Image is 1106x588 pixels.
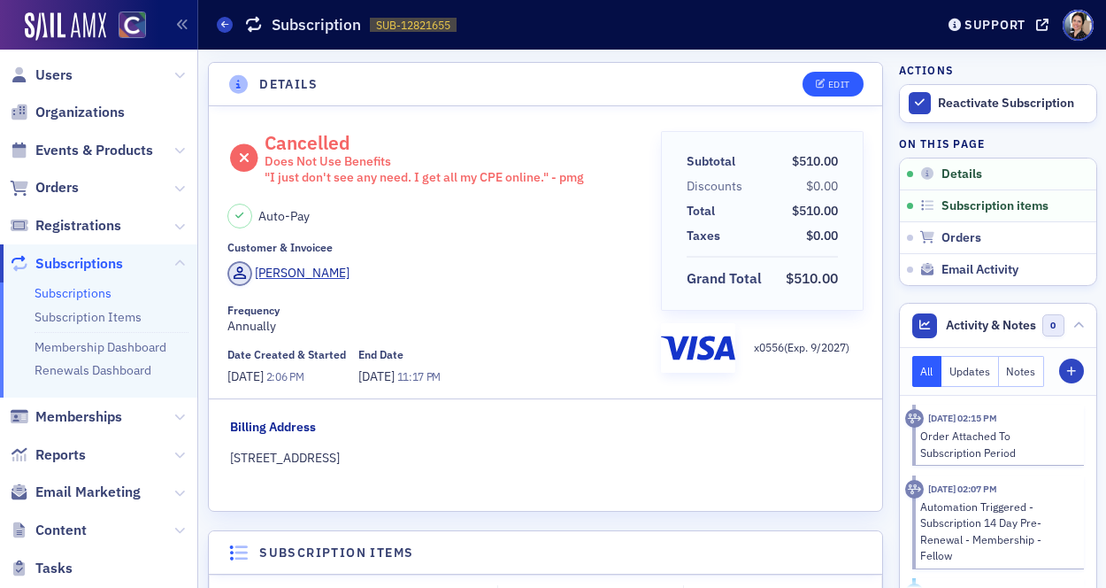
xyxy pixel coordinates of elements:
span: $0.00 [806,228,838,244]
img: SailAMX [119,12,146,39]
time: 8/21/2025 02:07 PM [928,483,997,495]
a: Users [10,66,73,85]
div: Support [964,17,1025,33]
span: Profile [1063,10,1094,41]
span: Orders [35,178,79,197]
div: Date Created & Started [227,348,346,361]
div: Activity [905,480,924,499]
div: End Date [358,348,403,361]
span: Details [941,166,982,182]
button: Reactivate Subscription [900,85,1096,122]
span: Subscriptions [35,254,123,274]
div: Activity [905,409,924,428]
span: [DATE] [227,368,266,384]
span: Registrations [35,216,121,236]
span: Subtotal [687,152,741,171]
span: 0 [1042,314,1064,337]
span: $510.00 [792,203,838,219]
a: Events & Products [10,141,153,160]
h4: Details [259,75,318,94]
div: Taxes [687,227,720,245]
span: Discounts [687,177,749,196]
a: Subscriptions [10,254,123,274]
a: Tasks [10,559,73,578]
a: Email Marketing [10,483,141,502]
div: Annually [227,304,649,336]
time: 9/5/2025 02:15 PM [928,412,997,424]
span: Total [687,202,721,220]
div: Customer & Invoicee [227,241,333,254]
span: Activity & Notes [946,316,1036,335]
span: Email Marketing [35,483,141,502]
span: $510.00 [792,153,838,169]
a: Content [10,521,87,540]
span: Reports [35,445,86,465]
span: Organizations [35,103,125,122]
a: Renewals Dashboard [35,362,151,378]
span: Tasks [35,559,73,578]
img: visa [661,329,735,367]
div: Total [687,202,715,220]
span: 2:06 PM [266,369,304,383]
a: Subscriptions [35,285,111,301]
div: Edit [828,80,850,89]
a: [PERSON_NAME] [227,261,350,286]
div: Grand Total [687,268,762,290]
a: Membership Dashboard [35,339,166,355]
span: Events & Products [35,141,153,160]
span: Email Activity [941,262,1018,278]
div: Frequency [227,304,280,317]
h4: On this page [899,135,1097,151]
div: Discounts [687,177,742,196]
a: Registrations [10,216,121,236]
div: Billing Address [230,418,316,437]
span: 11:17 PM [397,369,442,383]
span: Orders [941,230,981,246]
span: Auto-Pay [258,207,310,226]
button: All [912,356,942,387]
div: [STREET_ADDRESS] [230,449,861,468]
p: x 0556 (Exp. 9 / 2027 ) [754,339,849,355]
div: "I just don't see any need. I get all my CPE online." - pmg [265,170,584,186]
a: Orders [10,178,79,197]
a: Reports [10,445,86,465]
div: Order Attached To Subscription Period [920,428,1071,460]
button: Updates [941,356,999,387]
img: SailAMX [25,12,106,41]
a: Memberships [10,407,122,427]
span: Users [35,66,73,85]
h1: Subscription [272,14,361,35]
div: [PERSON_NAME] [255,264,349,282]
a: Organizations [10,103,125,122]
button: Notes [999,356,1045,387]
button: Edit [803,72,864,97]
a: View Homepage [106,12,146,42]
span: Grand Total [687,268,768,290]
span: Memberships [35,407,122,427]
div: Reactivate Subscription [938,96,1087,112]
div: Does Not Use Benefits [265,154,584,170]
span: SUB-12821655 [376,18,450,33]
h4: Subscription items [259,544,413,562]
h4: Actions [899,62,954,78]
a: Subscription Items [35,309,142,325]
span: Taxes [687,227,726,245]
span: Subscription items [941,198,1048,214]
span: $0.00 [806,178,838,194]
span: $510.00 [786,269,838,287]
span: [DATE] [358,368,397,384]
div: Automation Triggered - Subscription 14 Day Pre-Renewal - Membership - Fellow [920,499,1071,564]
div: Cancelled [265,131,584,185]
div: Subtotal [687,152,735,171]
span: Content [35,521,87,540]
